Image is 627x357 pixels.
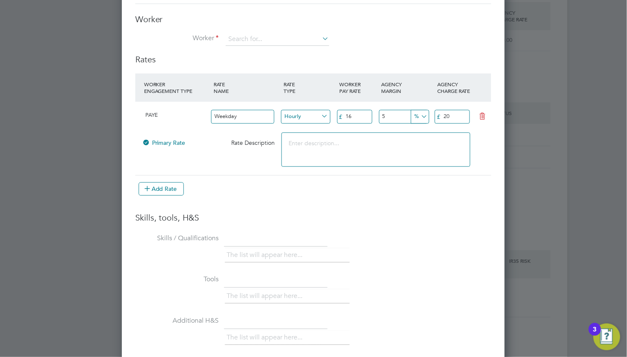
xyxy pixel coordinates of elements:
input: 0.00 [435,110,470,123]
label: Worker [135,34,219,43]
input: Search for... [411,110,429,123]
button: Add Rate [139,182,184,195]
li: The list will appear here... [227,332,306,343]
button: Open Resource Center, 3 new notifications [593,324,620,350]
span: PAYE [145,111,158,118]
div: £ [338,111,344,122]
span: Primary Rate [142,139,186,146]
label: Tools [135,275,219,284]
div: WORKER PAY RATE [338,77,379,98]
input: 0.00 [337,110,372,123]
div: AGENCY MARGIN [379,77,435,98]
div: 3 [593,329,597,340]
h3: Rates [135,54,491,65]
li: The list will appear here... [227,290,306,302]
input: Search for... [226,33,329,46]
div: RATE NAME [212,77,281,98]
li: The list will appear here... [227,249,306,261]
input: 0.00 [379,110,428,123]
input: Enter rate name... [211,110,274,123]
div: AGENCY CHARGE RATE [435,77,477,98]
div: WORKER ENGAGEMENT TYPE [142,77,212,98]
label: Additional H&S [135,316,219,325]
label: Skills / Qualifications [135,234,219,243]
h3: Worker [135,14,491,25]
h3: Skills, tools, H&S [135,212,491,223]
div: £ [435,111,442,122]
